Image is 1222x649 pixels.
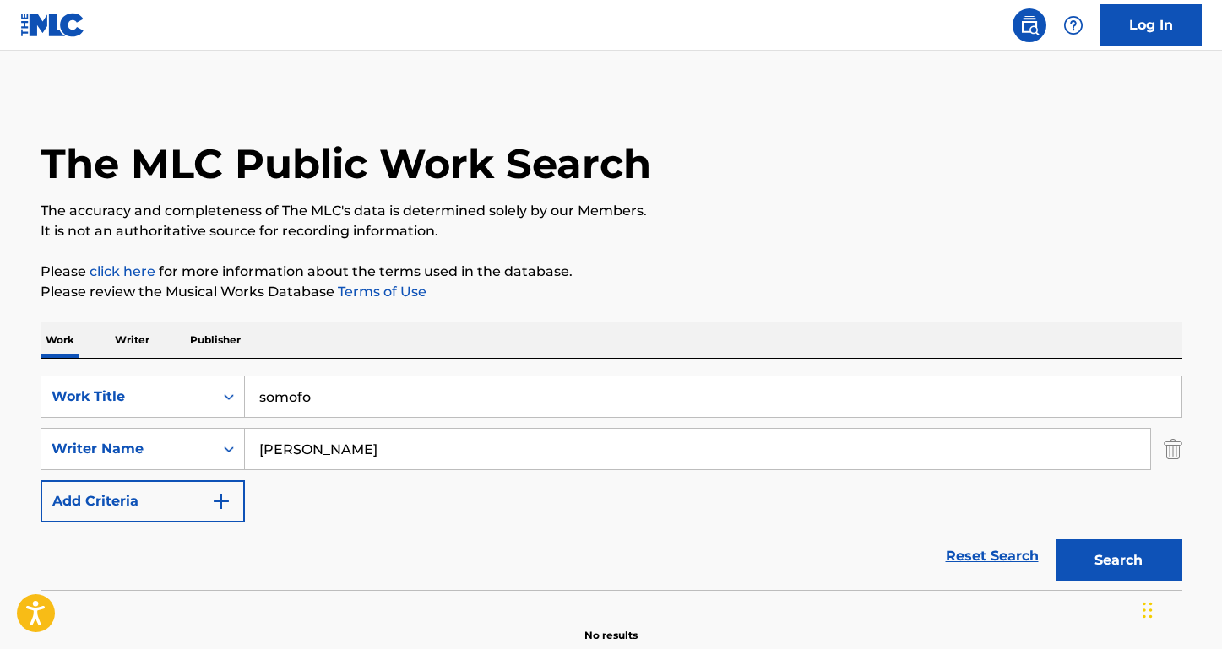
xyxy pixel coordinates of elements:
a: Terms of Use [334,284,426,300]
img: 9d2ae6d4665cec9f34b9.svg [211,491,231,511]
a: Public Search [1013,8,1046,42]
img: MLC Logo [20,13,85,37]
a: Reset Search [937,538,1047,575]
p: Please for more information about the terms used in the database. [41,262,1182,282]
button: Add Criteria [41,480,245,522]
p: It is not an authoritative source for recording information. [41,221,1182,241]
div: Work Title [52,387,204,407]
div: Writer Name [52,439,204,459]
p: No results [584,608,638,643]
h1: The MLC Public Work Search [41,138,651,189]
a: click here [90,263,155,279]
p: Please review the Musical Works Database [41,282,1182,302]
a: Log In [1100,4,1202,46]
div: Widget de chat [1138,568,1222,649]
p: Writer [110,322,155,358]
button: Search [1056,539,1182,581]
p: Work [41,322,79,358]
p: Publisher [185,322,246,358]
form: Search Form [41,376,1182,590]
div: Help [1056,8,1090,42]
img: help [1063,15,1084,35]
p: The accuracy and completeness of The MLC's data is determined solely by our Members. [41,201,1182,221]
div: Glisser [1143,585,1153,635]
img: search [1019,15,1040,35]
img: Delete Criterion [1164,428,1182,470]
iframe: Chat Widget [1138,568,1222,649]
